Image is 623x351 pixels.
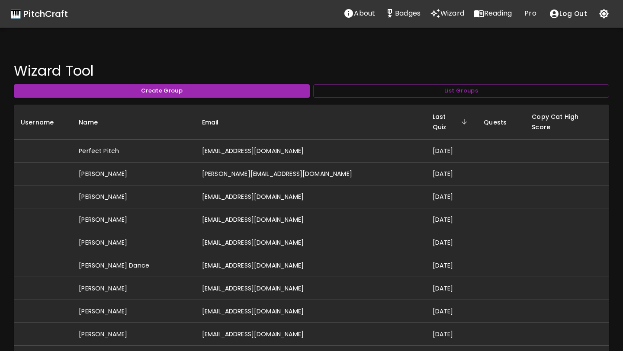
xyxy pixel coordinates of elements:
td: [PERSON_NAME] [72,300,195,323]
td: [EMAIL_ADDRESS][DOMAIN_NAME] [195,323,426,346]
td: [PERSON_NAME] [72,208,195,231]
td: [PERSON_NAME] [72,231,195,254]
span: Quests [484,117,518,128]
td: [DATE] [426,185,477,208]
span: Last Quiz [433,112,470,132]
button: Create Group [14,84,310,98]
td: [PERSON_NAME] [72,323,195,346]
span: Copy Cat High Score [532,112,602,132]
p: Pro [524,8,536,19]
td: [DATE] [426,300,477,323]
td: [EMAIL_ADDRESS][DOMAIN_NAME] [195,140,426,163]
span: Name [79,117,109,128]
a: Pro [517,5,544,23]
p: Wizard [440,8,464,19]
td: [EMAIL_ADDRESS][DOMAIN_NAME] [195,254,426,277]
button: Stats [380,5,425,22]
td: [PERSON_NAME] [72,277,195,300]
button: About [339,5,380,22]
a: 🎹 PitchCraft [10,7,68,21]
td: [EMAIL_ADDRESS][DOMAIN_NAME] [195,277,426,300]
button: Wizard [425,5,469,22]
button: Reading [469,5,517,22]
td: [PERSON_NAME] [72,163,195,185]
td: Perfect Pitch [72,140,195,163]
td: [PERSON_NAME] Dance [72,254,195,277]
td: [DATE] [426,163,477,185]
a: Stats [380,5,425,23]
h4: Wizard Tool [14,62,609,80]
p: Reading [484,8,512,19]
button: List Groups [313,84,609,98]
span: Username [21,117,65,128]
td: [DATE] [426,323,477,346]
td: [DATE] [426,208,477,231]
span: Email [202,117,230,128]
p: Badges [395,8,421,19]
td: [PERSON_NAME][EMAIL_ADDRESS][DOMAIN_NAME] [195,163,426,185]
td: [DATE] [426,231,477,254]
td: [EMAIL_ADDRESS][DOMAIN_NAME] [195,231,426,254]
a: About [339,5,380,23]
button: account of current user [544,5,592,23]
p: About [354,8,375,19]
td: [EMAIL_ADDRESS][DOMAIN_NAME] [195,208,426,231]
a: Reading [469,5,517,23]
td: [DATE] [426,140,477,163]
button: Pro [517,5,544,22]
td: [DATE] [426,254,477,277]
td: [DATE] [426,277,477,300]
td: [EMAIL_ADDRESS][DOMAIN_NAME] [195,300,426,323]
a: Wizard [425,5,469,23]
td: [PERSON_NAME] [72,185,195,208]
td: [EMAIL_ADDRESS][DOMAIN_NAME] [195,185,426,208]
